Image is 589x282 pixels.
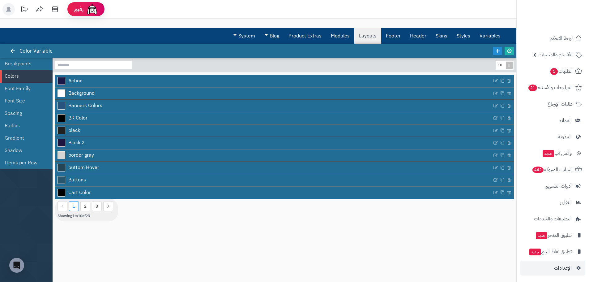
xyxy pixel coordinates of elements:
a: Styles [452,28,475,44]
div: Open Intercom Messenger [9,258,24,273]
a: تطبيق المتجرجديد [520,228,585,243]
span: السلات المتروكة [532,165,573,174]
span: Black 2 [68,139,85,146]
a: Font Size [5,95,43,107]
a: تحديثات المنصة [16,3,32,17]
span: black [68,127,80,134]
a: Breakpoints [5,58,43,70]
a: Buttons [55,174,492,186]
a: Background [55,88,492,99]
span: أدوات التسويق [545,182,572,190]
a: المراجعات والأسئلة21 [520,80,585,95]
span: 10 [498,62,502,68]
a: Spacing [5,107,43,119]
a: الإعدادات [520,261,585,275]
span: لوحة التحكم [550,34,573,43]
a: buttom Hover [55,162,492,174]
li: 2 [80,201,90,211]
li: Next Page [103,201,113,211]
a: BK Color [55,112,492,124]
span: Buttons [68,176,86,184]
span: تطبيق المتجر [535,231,572,240]
span: 1 [550,68,558,75]
span: جديد [536,232,547,239]
a: Layouts [354,28,381,44]
span: جديد [529,249,541,255]
span: جديد [543,150,554,157]
a: Product Extras [284,28,326,44]
li: 1 [69,201,79,211]
a: Cart Color [55,187,492,198]
div: Color Variable [11,44,59,58]
a: Footer [381,28,405,44]
a: أدوات التسويق [520,179,585,193]
a: طلبات الإرجاع [520,97,585,111]
a: System [228,28,260,44]
a: 1 [73,204,75,209]
a: Radius [5,119,43,132]
span: الإعدادات [554,264,572,272]
span: المراجعات والأسئلة [528,83,573,92]
span: التقارير [560,198,572,207]
span: Showing 1 to 10 of 23 [58,213,90,219]
span: border gray [68,152,94,159]
a: black [55,125,492,137]
a: وآتس آبجديد [520,146,585,161]
span: تطبيق نقاط البيع [529,247,572,256]
a: 3 [96,204,98,209]
span: العملاء [560,116,572,125]
img: ai-face.png [86,3,98,15]
span: Action [68,77,83,85]
a: Action [55,75,492,87]
a: الطلبات1 [520,64,585,79]
a: Skins [431,28,452,44]
span: المدونة [558,132,572,141]
span: 442 [532,167,544,173]
span: BK Color [68,115,87,122]
a: Banners Colors [55,100,492,112]
a: التطبيقات والخدمات [520,211,585,226]
a: 2 [84,204,87,209]
a: لوحة التحكم [520,31,585,46]
span: Background [68,90,95,97]
a: Header [405,28,431,44]
span: Cart Color [68,189,91,196]
span: رفيق [74,6,83,13]
a: Variables [475,28,505,44]
a: السلات المتروكة442 [520,162,585,177]
a: Blog [260,28,284,44]
span: وآتس آب [542,149,572,158]
a: Modules [326,28,354,44]
a: Items per Row [5,157,43,169]
a: تطبيق نقاط البيعجديد [520,244,585,259]
li: Previous Page [58,201,67,211]
a: Shadow [5,144,43,157]
a: المدونة [520,129,585,144]
span: طلبات الإرجاع [548,100,573,108]
span: Banners Colors [68,102,102,109]
a: التقارير [520,195,585,210]
span: التطبيقات والخدمات [534,215,572,223]
a: Colors [5,70,43,82]
span: الطلبات [550,67,573,76]
a: Gradient [5,132,43,144]
a: Black 2 [55,137,492,149]
span: الأقسام والمنتجات [539,50,573,59]
a: Font Family [5,82,43,95]
a: العملاء [520,113,585,128]
span: buttom Hover [68,164,99,171]
li: 3 [92,201,102,211]
a: border gray [55,150,492,161]
img: logo-2.png [547,17,583,30]
span: 21 [528,85,537,91]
